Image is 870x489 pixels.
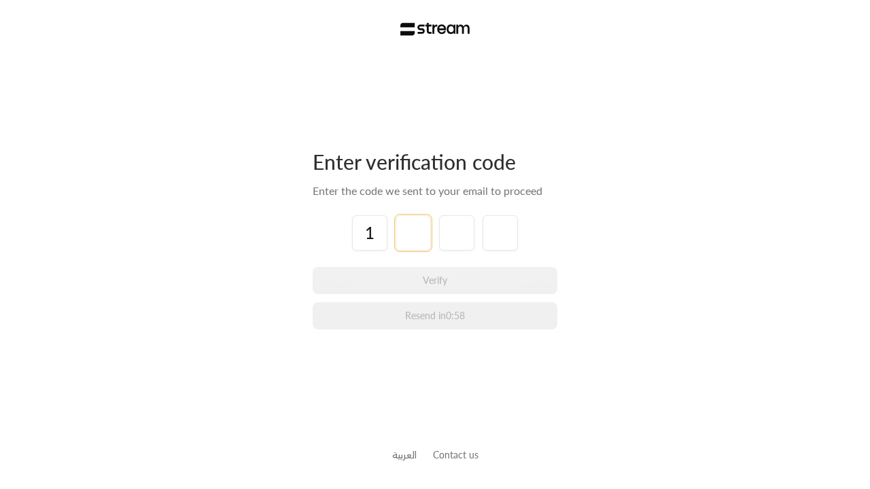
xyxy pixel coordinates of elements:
div: Enter the code we sent to your email to proceed [313,183,557,199]
a: العربية [392,442,417,467]
button: Contact us [433,448,478,462]
a: Contact us [433,449,478,460]
img: Stream Logo [400,22,470,36]
div: Enter verification code [313,149,557,175]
